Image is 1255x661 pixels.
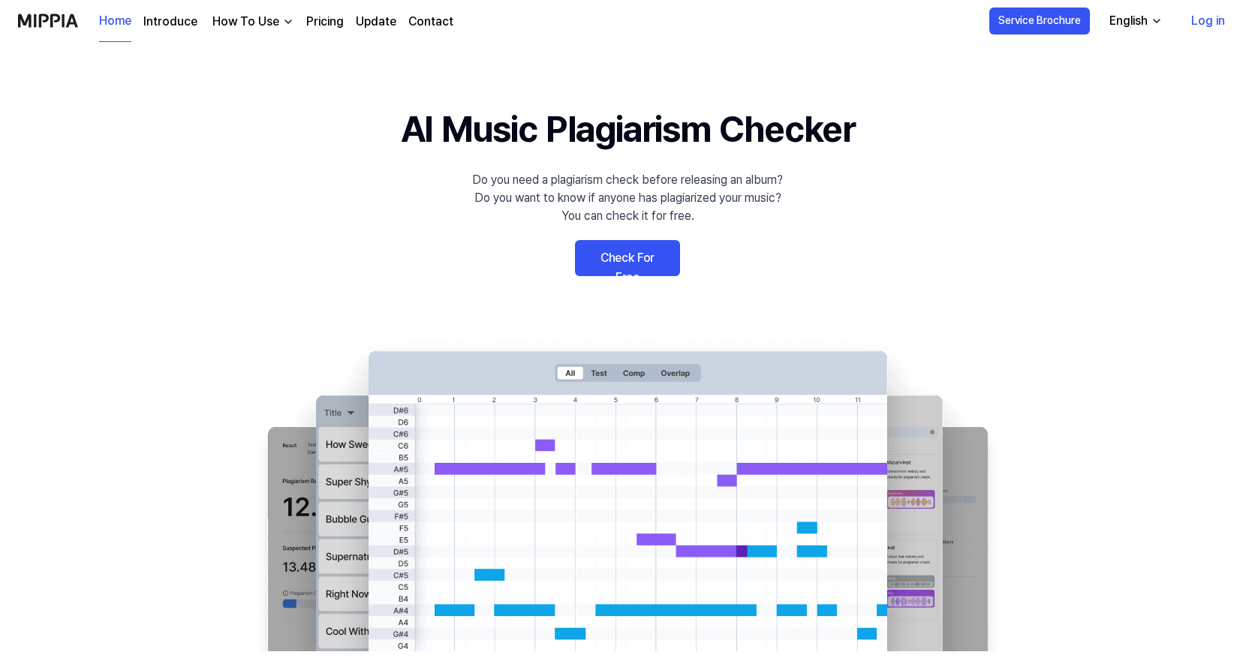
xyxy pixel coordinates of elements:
[306,13,344,31] a: Pricing
[989,8,1090,35] button: Service Brochure
[282,16,294,28] img: down
[1097,6,1172,36] button: English
[408,13,453,31] a: Contact
[237,336,1018,651] img: main Image
[143,13,197,31] a: Introduce
[209,13,294,31] button: How To Use
[401,102,855,156] h1: AI Music Plagiarism Checker
[209,13,282,31] div: How To Use
[356,13,396,31] a: Update
[1106,12,1151,30] div: English
[472,171,783,225] div: Do you need a plagiarism check before releasing an album? Do you want to know if anyone has plagi...
[99,1,131,42] a: Home
[575,240,680,276] a: Check For Free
